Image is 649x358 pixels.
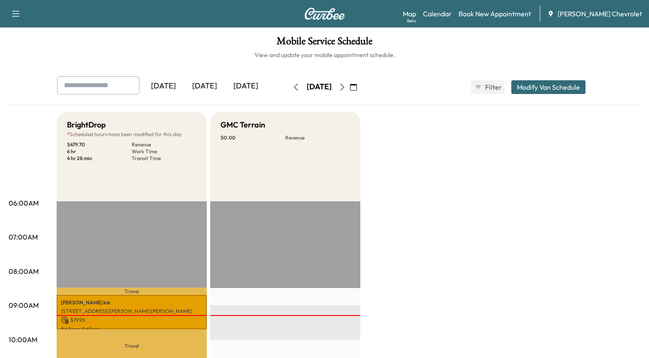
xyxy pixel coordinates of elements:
p: 8:42 am - 9:42 am [61,326,202,333]
h5: GMC Terrain [220,119,265,131]
button: Modify Van Schedule [511,80,586,94]
img: Curbee Logo [304,8,345,20]
button: Filter [471,80,504,94]
div: [DATE] [225,76,266,96]
span: Filter [485,82,501,92]
p: Revenue [285,134,350,141]
p: $ 479.70 [67,141,132,148]
h6: View and update your mobile appointment schedule. [9,51,640,59]
p: 07:00AM [9,232,38,242]
p: [STREET_ADDRESS][PERSON_NAME][PERSON_NAME] [61,308,202,315]
p: Travel [57,288,207,294]
p: [PERSON_NAME] Ink [61,299,202,306]
p: 08:00AM [9,266,39,276]
p: 10:00AM [9,334,37,345]
a: Calendar [423,9,452,19]
p: $ 79.95 [61,316,202,324]
h5: BrightDrop [67,119,106,131]
p: 09:00AM [9,300,39,310]
h1: Mobile Service Schedule [9,36,640,51]
p: 6 hr [67,148,132,155]
div: [DATE] [307,82,332,92]
p: 06:00AM [9,198,39,208]
div: [DATE] [143,76,184,96]
p: Transit Time [132,155,196,162]
div: [DATE] [184,76,225,96]
span: [PERSON_NAME] Chevrolet [558,9,642,19]
p: 4 hr 28 min [67,155,132,162]
p: Revenue [132,141,196,148]
a: Book New Appointment [459,9,531,19]
div: Beta [407,18,416,24]
a: MapBeta [403,9,416,19]
p: $ 0.00 [220,134,285,141]
p: Scheduled hours have been modified for this day [67,131,196,138]
p: Work Time [132,148,196,155]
